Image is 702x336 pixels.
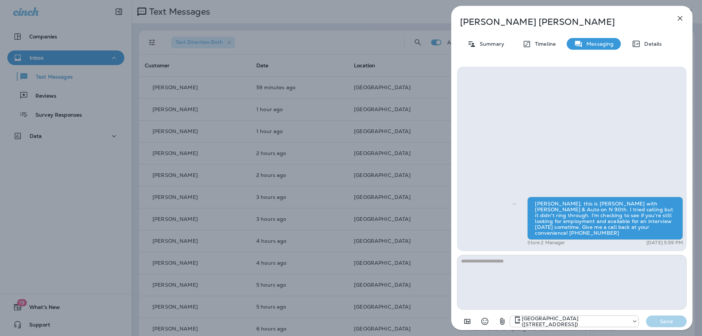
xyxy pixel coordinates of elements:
p: [PERSON_NAME] [PERSON_NAME] [460,17,660,27]
p: [GEOGRAPHIC_DATA] ([STREET_ADDRESS]) [522,316,628,327]
p: Store 2 Manager [527,240,565,246]
span: Sent [513,200,516,207]
div: [PERSON_NAME], this is [PERSON_NAME] with [PERSON_NAME] & Auto on N 90th. I tried calling but it ... [527,197,683,240]
div: +1 (402) 571-1201 [510,316,638,327]
p: [DATE] 5:59 PM [646,240,683,246]
button: Add in a premade template [460,314,475,329]
p: Summary [476,41,504,47]
p: Messaging [583,41,614,47]
button: Select an emoji [478,314,492,329]
p: Details [641,41,662,47]
p: Timeline [531,41,556,47]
